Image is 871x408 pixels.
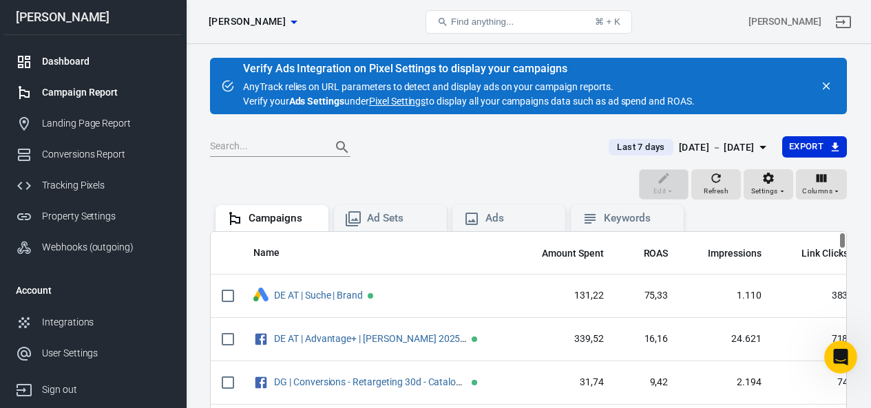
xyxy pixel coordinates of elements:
div: Dashboard [42,54,170,69]
span: DE AT | Advantage+ | Herbst-Winter 2025 Neu [274,334,469,343]
span: Settings [751,185,778,197]
span: 1.110 [690,289,762,303]
div: Conversions Report [42,147,170,162]
a: Sign out [827,6,860,39]
a: DG | Conversions - Retargeting 30d - Catalog | All Products [274,376,519,387]
span: 74 [784,376,848,389]
span: The number of times your ads were on screen. [690,245,762,261]
span: The total return on ad spend [626,245,669,261]
span: The number of clicks on links within the ad that led to advertiser-specified destinations [784,245,848,261]
span: ROAS [644,247,669,261]
svg: Facebook Ads [253,374,269,391]
div: Tracking Pixels [42,178,170,193]
a: Tracking Pixels [5,170,181,201]
span: 339,52 [524,332,604,346]
div: Keywords [604,211,673,226]
div: Integrations [42,315,170,330]
span: 31,74 [524,376,604,389]
div: Property Settings [42,209,170,224]
span: Active [472,380,477,385]
a: DE AT | Advantage+ | [PERSON_NAME] 2025 [PERSON_NAME] [274,333,536,344]
a: Dashboard [5,46,181,77]
div: Ads [485,211,554,226]
div: [PERSON_NAME] [5,11,181,23]
a: User Settings [5,338,181,369]
button: Refresh [691,169,741,200]
div: Campaign Report [42,85,170,100]
div: Sign out [42,383,170,397]
span: 718 [784,332,848,346]
span: DE AT | Suche | Brand [274,290,365,300]
button: Settings [744,169,793,200]
div: Landing Page Report [42,116,170,131]
li: Account [5,274,181,307]
div: AnyTrack relies on URL parameters to detect and display ads on your campaign reports. Verify your... [243,63,695,109]
span: The number of clicks on links within the ad that led to advertiser-specified destinations [801,245,848,261]
span: The estimated total amount of money you've spent on your campaign, ad set or ad during its schedule. [542,245,604,261]
a: Property Settings [5,201,181,232]
span: 383 [784,289,848,303]
span: The estimated total amount of money you've spent on your campaign, ad set or ad during its schedule. [524,245,604,261]
button: Last 7 days[DATE] － [DATE] [598,136,781,159]
button: close [817,76,836,96]
span: 2.194 [690,376,762,389]
button: Find anything...⌘ + K [426,10,632,34]
a: Sign out [5,369,181,405]
button: Search [326,131,359,164]
span: Active [368,293,373,299]
a: Landing Page Report [5,108,181,139]
button: Export [782,136,847,158]
a: Pixel Settings [369,94,426,109]
button: Columns [796,169,847,200]
span: 24.621 [690,332,762,346]
span: Name [253,246,297,260]
button: [PERSON_NAME] [203,9,302,34]
span: The number of times your ads were on screen. [708,245,762,261]
div: Google Ads [253,288,269,303]
span: 9,42 [626,376,669,389]
div: Webhooks (outgoing) [42,240,170,255]
input: Search... [210,138,320,156]
div: Campaigns [249,211,317,226]
strong: Ads Settings [289,96,345,107]
a: Integrations [5,307,181,338]
span: Columns [802,185,832,197]
span: 75,33 [626,289,669,303]
a: DE AT | Suche | Brand [274,290,363,301]
span: DG | Conversions - Retargeting 30d - Catalog | All Products [274,377,469,387]
a: Conversions Report [5,139,181,170]
span: 131,22 [524,289,604,303]
span: Find anything... [451,17,514,27]
span: The total return on ad spend [644,245,669,261]
a: Campaign Report [5,77,181,108]
div: Account id: UE4g0a8N [748,14,821,29]
svg: Facebook Ads [253,331,269,347]
iframe: Intercom live chat [824,341,857,374]
span: Marianna Déri [209,13,286,30]
div: Ad Sets [367,211,436,226]
div: User Settings [42,346,170,361]
div: Verify Ads Integration on Pixel Settings to display your campaigns [243,62,695,76]
span: 16,16 [626,332,669,346]
span: Amount Spent [542,247,604,261]
div: [DATE] － [DATE] [679,139,755,156]
a: Webhooks (outgoing) [5,232,181,263]
span: Refresh [704,185,728,197]
div: ⌘ + K [595,17,620,27]
span: Link Clicks [801,247,848,261]
span: Name [253,246,280,260]
span: Impressions [708,247,762,261]
span: Active [472,336,477,342]
span: Last 7 days [611,140,670,154]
